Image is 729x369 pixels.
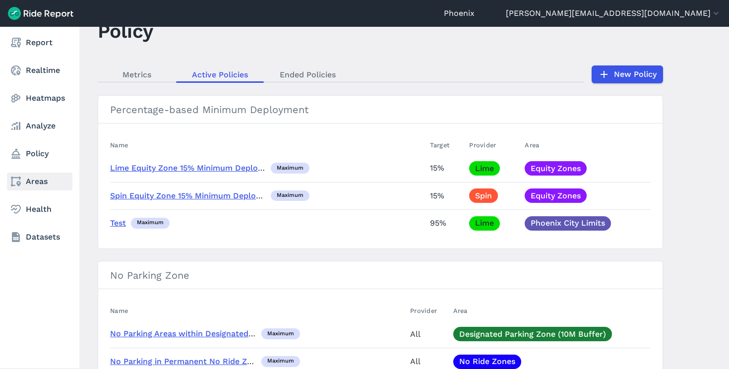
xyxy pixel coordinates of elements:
[8,7,73,20] img: Ride Report
[525,216,611,231] a: Phoenix City Limits
[465,135,521,155] th: Provider
[449,301,651,320] th: Area
[469,188,498,203] a: Spin
[426,209,466,237] td: 95%
[7,200,72,218] a: Health
[426,182,466,209] td: 15%
[469,161,500,176] a: Lime
[525,188,587,203] a: Equity Zones
[110,163,282,173] a: Lime Equity Zone 15% Minimum Deployment
[98,67,176,82] a: Metrics
[110,191,280,200] a: Spin Equity Zone 15% Minimum Deployment
[131,218,170,229] div: maximum
[406,301,449,320] th: Provider
[7,89,72,107] a: Heatmaps
[444,7,475,19] a: Phoenix
[98,17,153,45] h1: Policy
[98,96,663,123] h3: Percentage-based Minimum Deployment
[110,218,126,228] a: Test
[7,145,72,163] a: Policy
[271,163,309,174] div: maximum
[592,65,663,83] a: New Policy
[261,328,300,339] div: maximum
[426,135,466,155] th: Target
[506,7,721,19] button: [PERSON_NAME][EMAIL_ADDRESS][DOMAIN_NAME]
[110,329,302,338] a: No Parking Areas within Designated Parking Zone
[176,67,264,82] a: Active Policies
[264,67,352,82] a: Ended Policies
[7,34,72,52] a: Report
[7,228,72,246] a: Datasets
[453,327,612,341] a: Designated Parking Zone (10M Buffer)
[7,61,72,79] a: Realtime
[410,327,445,341] div: All
[98,261,663,289] h3: No Parking Zone
[261,356,300,367] div: maximum
[7,117,72,135] a: Analyze
[110,301,406,320] th: Name
[525,161,587,176] a: Equity Zones
[453,355,521,369] a: No Ride Zones
[426,155,466,182] td: 15%
[110,357,265,366] a: No Parking in Permanent No Ride Zones
[521,135,651,155] th: Area
[271,190,309,201] div: maximum
[110,135,426,155] th: Name
[469,216,500,231] a: Lime
[7,173,72,190] a: Areas
[410,354,445,369] div: All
